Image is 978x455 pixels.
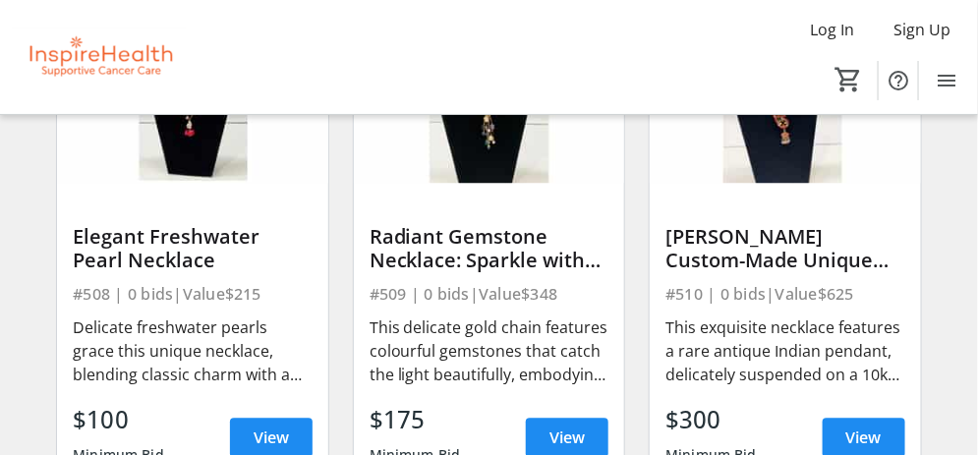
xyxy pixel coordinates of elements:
[370,281,609,309] div: #509 | 0 bids | Value $348
[810,18,854,41] span: Log In
[254,427,289,450] span: View
[665,403,757,438] div: $300
[831,62,866,97] button: Cart
[665,316,905,387] div: This exquisite necklace features a rare antique Indian pendant, delicately suspended on a 10k gol...
[846,427,882,450] span: View
[893,18,950,41] span: Sign Up
[927,61,966,100] button: Menu
[73,281,313,309] div: #508 | 0 bids | Value $215
[370,316,609,387] div: This delicate gold chain features colourful gemstones that catch the light beautifully, embodying...
[549,427,585,450] span: View
[73,403,164,438] div: $100
[73,316,313,387] div: Delicate freshwater pearls grace this unique necklace, blending classic charm with a modern touch...
[665,281,905,309] div: #510 | 0 bids | Value $625
[73,226,313,273] div: Elegant Freshwater Pearl Necklace
[878,14,966,45] button: Sign Up
[794,14,870,45] button: Log In
[665,226,905,273] div: [PERSON_NAME] Custom-Made Unique 10K Gold Chain and Pendant
[370,226,609,273] div: Radiant Gemstone Necklace: Sparkle with Colour
[12,8,187,106] img: InspireHealth Supportive Cancer Care's Logo
[370,403,461,438] div: $175
[879,61,918,100] button: Help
